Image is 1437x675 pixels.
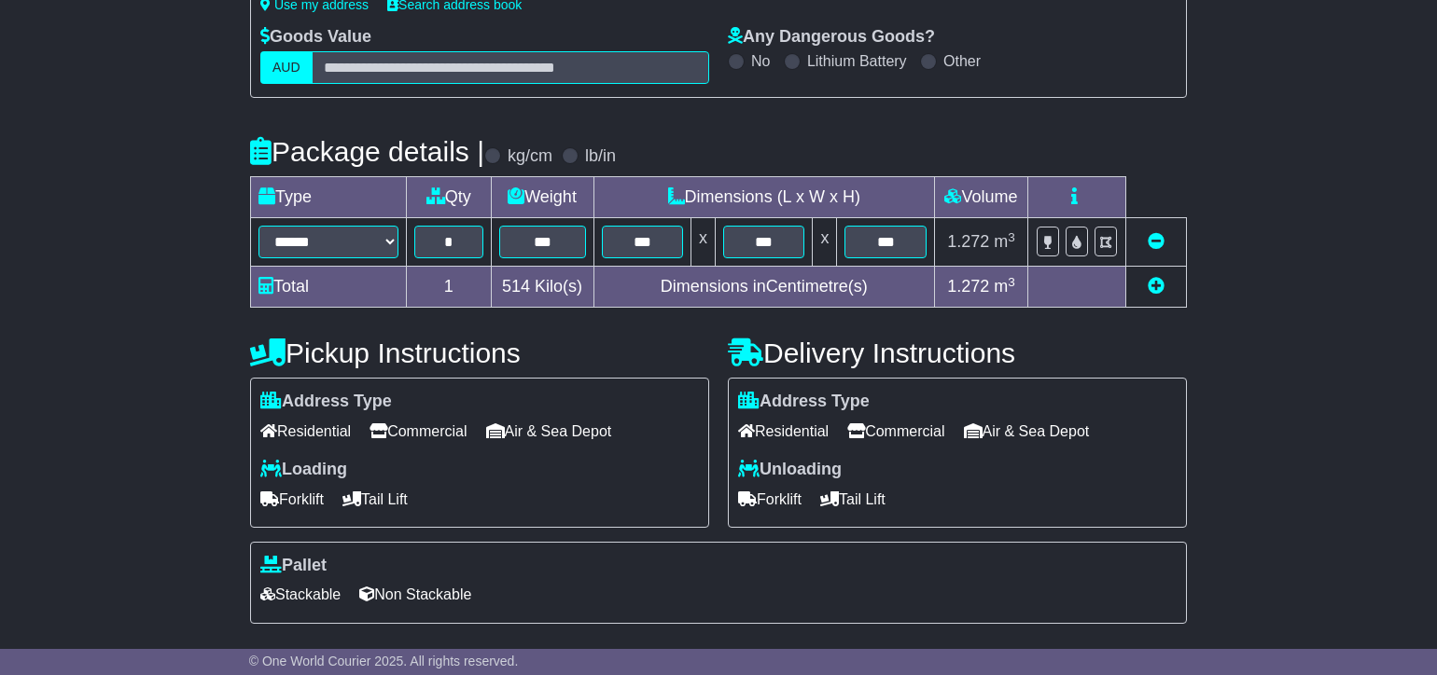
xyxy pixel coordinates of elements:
h4: Delivery Instructions [728,337,1187,368]
span: Forklift [738,485,802,514]
span: Air & Sea Depot [486,417,612,446]
span: 514 [502,277,530,296]
span: Non Stackable [359,580,471,609]
label: AUD [260,51,313,84]
span: m [994,277,1015,296]
span: 1.272 [947,232,989,251]
td: Dimensions (L x W x H) [593,177,934,218]
sup: 3 [1008,275,1015,289]
span: Commercial [847,417,944,446]
label: Any Dangerous Goods? [728,27,935,48]
td: Volume [934,177,1027,218]
span: Tail Lift [342,485,408,514]
span: © One World Courier 2025. All rights reserved. [249,654,519,668]
td: x [813,218,837,267]
span: Residential [260,417,351,446]
label: Address Type [738,392,870,412]
span: 1.272 [947,277,989,296]
label: Goods Value [260,27,371,48]
label: lb/in [585,146,616,167]
td: Dimensions in Centimetre(s) [593,267,934,308]
h4: Package details | [250,136,484,167]
sup: 3 [1008,230,1015,244]
td: Type [251,177,407,218]
label: kg/cm [508,146,552,167]
label: Address Type [260,392,392,412]
span: Residential [738,417,829,446]
label: Unloading [738,460,842,480]
a: Add new item [1148,277,1165,296]
label: Pallet [260,556,327,576]
label: No [751,52,770,70]
td: Qty [407,177,492,218]
span: Forklift [260,485,324,514]
label: Loading [260,460,347,480]
td: Kilo(s) [491,267,593,308]
span: m [994,232,1015,251]
label: Other [943,52,981,70]
a: Remove this item [1148,232,1165,251]
label: Lithium Battery [807,52,907,70]
td: Weight [491,177,593,218]
span: Air & Sea Depot [964,417,1090,446]
td: 1 [407,267,492,308]
span: Stackable [260,580,341,609]
td: x [691,218,716,267]
span: Tail Lift [820,485,886,514]
td: Total [251,267,407,308]
h4: Pickup Instructions [250,337,709,368]
span: Commercial [370,417,467,446]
